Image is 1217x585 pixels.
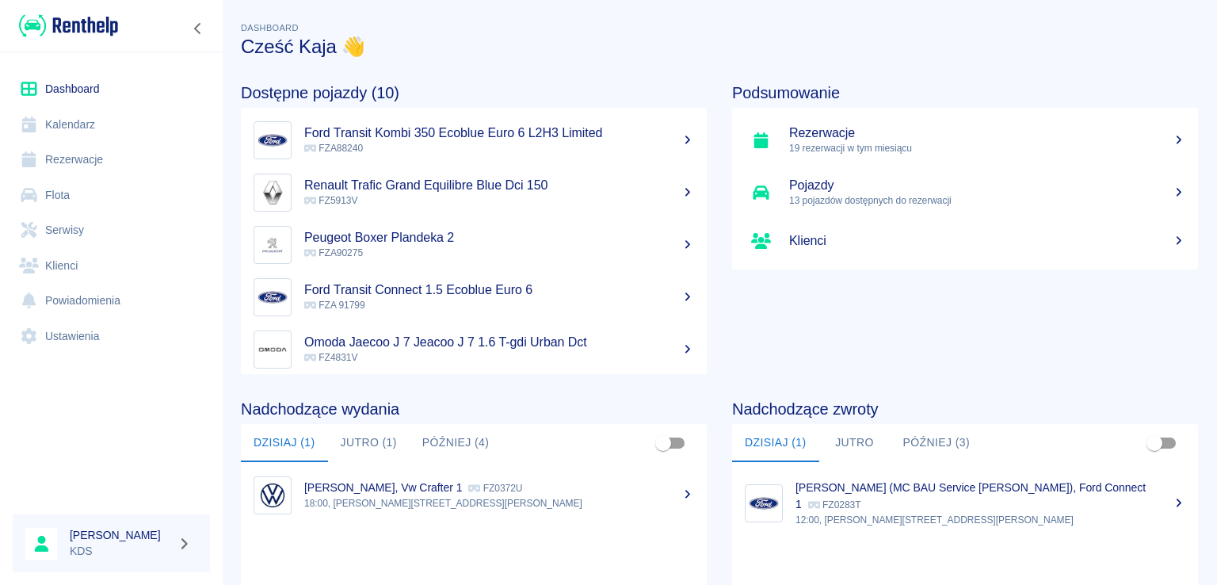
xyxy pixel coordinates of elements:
[304,335,694,350] h5: Omoda Jaecoo J 7 Jeacoo J 7 1.6 T-gdi Urban Dct
[789,125,1185,141] h5: Rezerwacje
[241,323,707,376] a: ImageOmoda Jaecoo J 7 Jeacoo J 7 1.6 T-gdi Urban Dct FZ4831V
[789,193,1185,208] p: 13 pojazdów dostępnych do rezerwacji
[241,83,707,102] h4: Dostępne pojazdy (10)
[795,513,1185,527] p: 12:00, [PERSON_NAME][STREET_ADDRESS][PERSON_NAME]
[258,335,288,365] img: Image
[789,141,1185,155] p: 19 rezerwacji w tym miesiącu
[304,496,694,510] p: 18:00, [PERSON_NAME][STREET_ADDRESS][PERSON_NAME]
[241,166,707,219] a: ImageRenault Trafic Grand Equilibre Blue Dci 150 FZ5913V
[241,23,299,32] span: Dashboard
[241,400,707,419] h4: Nadchodzące wydania
[241,114,707,166] a: ImageFord Transit Kombi 350 Ecoblue Euro 6 L2H3 Limited FZA88240
[749,488,779,518] img: Image
[732,166,1198,219] a: Pojazdy13 pojazdów dostępnych do rezerwacji
[258,178,288,208] img: Image
[304,481,462,494] p: [PERSON_NAME], Vw Crafter 1
[13,142,210,178] a: Rezerwacje
[732,114,1198,166] a: Rezerwacje19 rezerwacji w tym miesiącu
[410,424,502,462] button: Później (4)
[13,248,210,284] a: Klienci
[789,178,1185,193] h5: Pojazdy
[13,71,210,107] a: Dashboard
[732,400,1198,419] h4: Nadchodzące zwroty
[13,212,210,248] a: Serwisy
[258,282,288,312] img: Image
[13,319,210,354] a: Ustawienia
[13,107,210,143] a: Kalendarz
[304,300,365,311] span: FZA 91799
[304,352,357,363] span: FZ4831V
[1139,428,1169,458] span: Pokaż przypisane tylko do mnie
[795,481,1146,510] p: [PERSON_NAME] (MC BAU Service [PERSON_NAME]), Ford Connect 1
[13,178,210,213] a: Flota
[241,271,707,323] a: ImageFord Transit Connect 1.5 Ecoblue Euro 6 FZA 91799
[241,468,707,522] a: Image[PERSON_NAME], Vw Crafter 1 FZ0372U18:00, [PERSON_NAME][STREET_ADDRESS][PERSON_NAME]
[732,424,819,462] button: Dzisiaj (1)
[891,424,983,462] button: Później (3)
[648,428,678,458] span: Pokaż przypisane tylko do mnie
[732,83,1198,102] h4: Podsumowanie
[732,468,1198,538] a: Image[PERSON_NAME] (MC BAU Service [PERSON_NAME]), Ford Connect 1 FZ0283T12:00, [PERSON_NAME][STR...
[732,219,1198,263] a: Klienci
[186,18,210,39] button: Zwiń nawigację
[789,233,1185,249] h5: Klienci
[304,247,363,258] span: FZA90275
[304,282,694,298] h5: Ford Transit Connect 1.5 Ecoblue Euro 6
[304,125,694,141] h5: Ford Transit Kombi 350 Ecoblue Euro 6 L2H3 Limited
[258,125,288,155] img: Image
[304,230,694,246] h5: Peugeot Boxer Plandeka 2
[19,13,118,39] img: Renthelp logo
[304,143,363,154] span: FZA88240
[304,178,694,193] h5: Renault Trafic Grand Equilibre Blue Dci 150
[241,424,328,462] button: Dzisiaj (1)
[328,424,410,462] button: Jutro (1)
[13,283,210,319] a: Powiadomienia
[241,219,707,271] a: ImagePeugeot Boxer Plandeka 2 FZA90275
[304,195,357,206] span: FZ5913V
[258,230,288,260] img: Image
[241,36,1198,58] h3: Cześć Kaja 👋
[70,527,171,543] h6: [PERSON_NAME]
[468,483,522,494] p: FZ0372U
[70,543,171,560] p: KDS
[819,424,891,462] button: Jutro
[13,13,118,39] a: Renthelp logo
[808,499,861,510] p: FZ0283T
[258,480,288,510] img: Image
